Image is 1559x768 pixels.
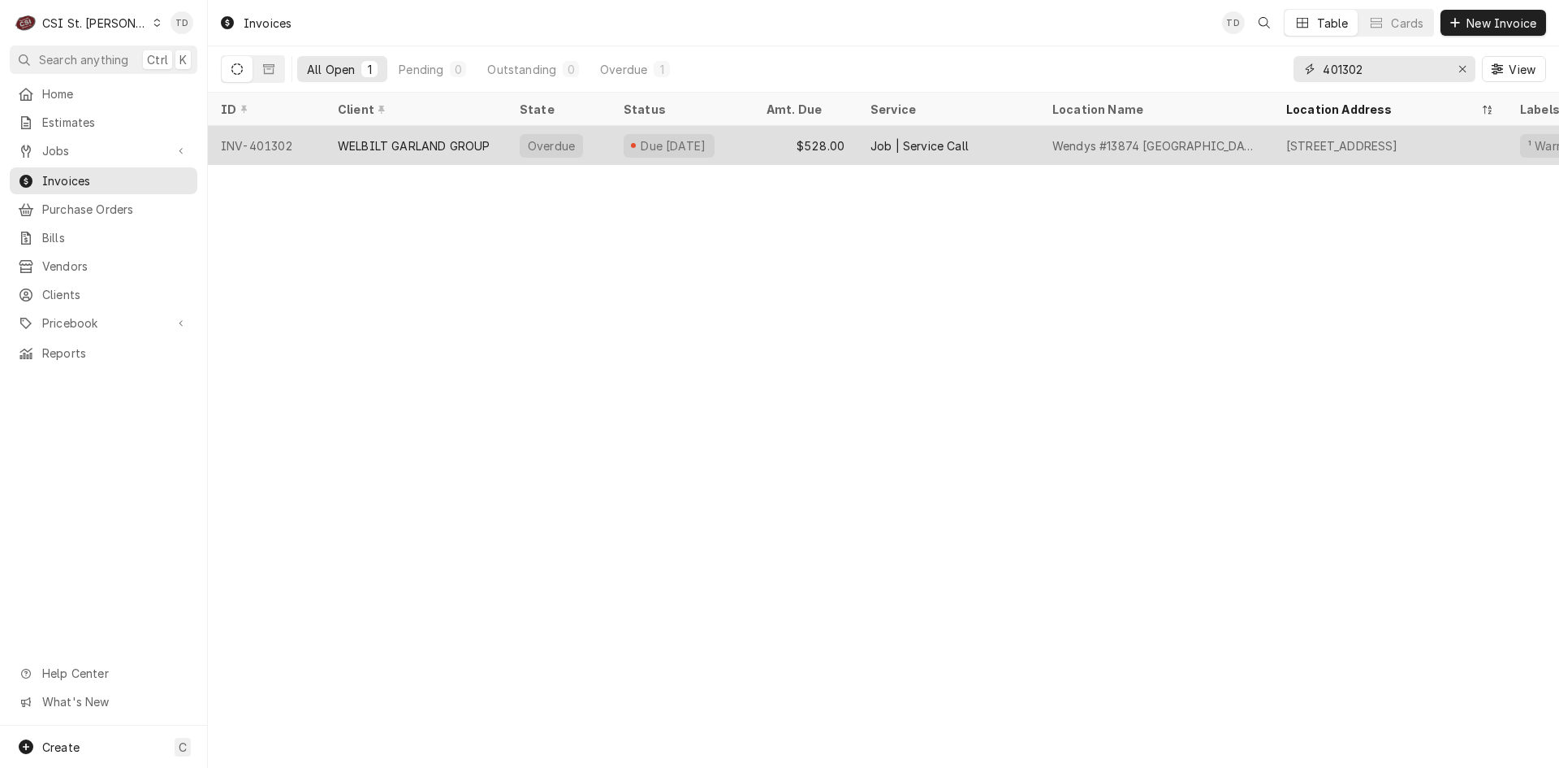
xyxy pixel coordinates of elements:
span: Home [42,85,189,102]
div: Wendys #13874 [GEOGRAPHIC_DATA] [1052,137,1260,154]
div: Cards [1391,15,1423,32]
a: Vendors [10,253,197,280]
div: Amt. Due [767,101,841,118]
div: Client [338,101,490,118]
span: Purchase Orders [42,201,189,218]
span: What's New [42,693,188,710]
span: View [1505,61,1539,78]
div: All Open [307,61,355,78]
div: Location Address [1286,101,1478,118]
div: Due [DATE] [639,137,708,154]
span: Invoices [42,172,189,189]
div: [STREET_ADDRESS] [1286,137,1398,154]
div: $528.00 [754,126,857,165]
div: C [15,11,37,34]
a: Reports [10,340,197,367]
div: Job | Service Call [870,137,969,154]
div: TD [1222,11,1245,34]
span: Help Center [42,665,188,682]
span: Search anything [39,51,128,68]
span: Ctrl [147,51,168,68]
span: Jobs [42,142,165,159]
a: Go to Jobs [10,137,197,164]
a: Purchase Orders [10,196,197,223]
button: Erase input [1449,56,1475,82]
div: Location Name [1052,101,1257,118]
a: Invoices [10,167,197,194]
div: WELBILT GARLAND GROUP [338,137,490,154]
a: Go to Pricebook [10,310,197,336]
span: C [179,739,187,756]
a: Go to What's New [10,688,197,715]
div: ID [221,101,309,118]
div: Status [624,101,737,118]
a: Bills [10,224,197,251]
div: Table [1317,15,1349,32]
div: CSI St. [PERSON_NAME] [42,15,148,32]
span: Estimates [42,114,189,131]
a: Estimates [10,109,197,136]
a: Go to Help Center [10,660,197,687]
span: Vendors [42,258,189,275]
button: View [1482,56,1546,82]
button: Open search [1251,10,1277,36]
a: Home [10,80,197,107]
button: Search anythingCtrlK [10,46,197,74]
div: Overdue [600,61,647,78]
div: Overdue [526,137,577,154]
div: TD [171,11,193,34]
span: Clients [42,286,189,303]
span: Reports [42,345,189,362]
div: 0 [453,61,463,78]
span: Pricebook [42,315,165,332]
a: Clients [10,281,197,308]
button: New Invoice [1440,10,1546,36]
span: New Invoice [1463,15,1540,32]
div: Outstanding [487,61,556,78]
div: 0 [566,61,576,78]
div: 1 [365,61,374,78]
span: K [179,51,187,68]
input: Keyword search [1323,56,1445,82]
div: Tim Devereux's Avatar [1222,11,1245,34]
div: State [520,101,598,118]
span: Create [42,740,80,754]
div: CSI St. Louis's Avatar [15,11,37,34]
div: 1 [657,61,667,78]
div: Service [870,101,1023,118]
span: Bills [42,229,189,246]
div: Tim Devereux's Avatar [171,11,193,34]
div: Pending [399,61,443,78]
div: INV-401302 [208,126,325,165]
